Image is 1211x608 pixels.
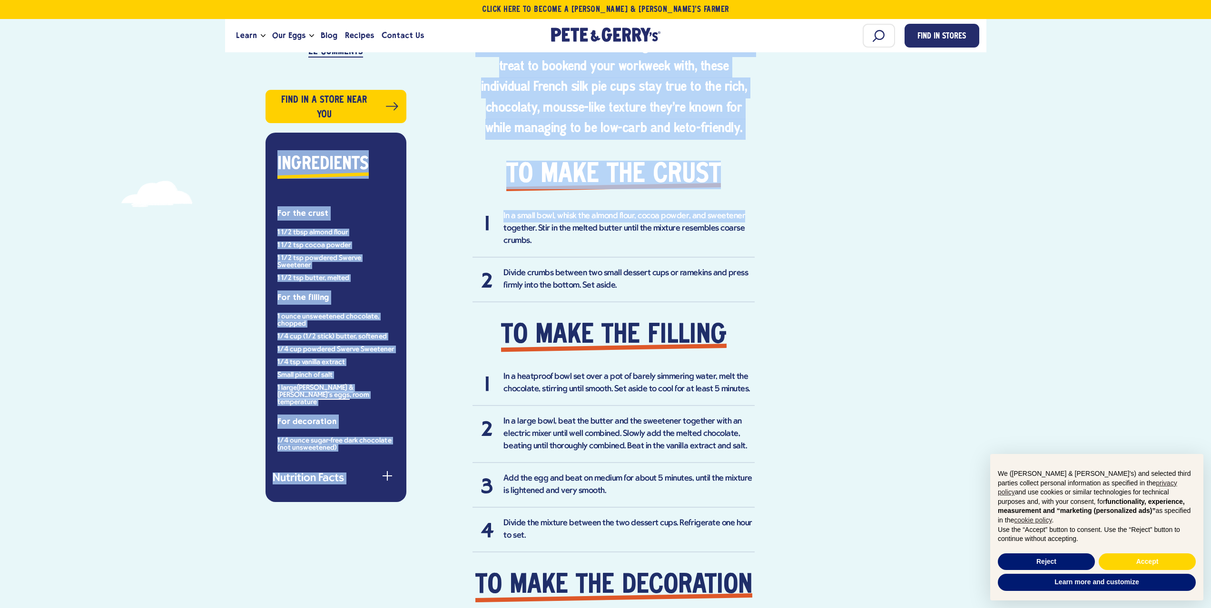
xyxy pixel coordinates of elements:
button: Open the dropdown menu for Our Eggs [309,34,314,38]
li: 1/4 tsp vanilla extract [277,359,394,366]
span: Learn [236,29,257,41]
strong: To make the crust [506,161,721,189]
a: [PERSON_NAME] & [PERSON_NAME]'s eggs [277,384,354,400]
li: 1 ounce unsweetened chocolate, chopped [277,313,394,328]
span: Find in a store near you [274,93,375,122]
p: Use the “Accept” button to consent. Use the “Reject” button to continue without accepting. [998,525,1196,544]
button: Learn more and customize [998,574,1196,591]
li: In a large bowl, beat the butter and the sweetener together with an electric mixer until well com... [473,415,755,463]
a: Blog [317,23,341,48]
strong: To make the decoration [475,571,752,600]
span: Find in Stores [917,30,966,43]
strong: Ingredients [277,156,369,173]
li: 1/4 cup (1/2 stick) butter, softened [277,333,394,340]
a: Our Eggs [268,23,309,48]
button: Open the dropdown menu for Learn [261,34,266,38]
a: Learn [232,23,261,48]
span: Contact Us [382,29,424,41]
span: Our Eggs [272,29,305,41]
li: 1/4 ounce sugar-free dark chocolate (not unsweetened) [277,437,394,452]
p: We ([PERSON_NAME] & [PERSON_NAME]'s) and selected third parties collect personal information as s... [998,469,1196,525]
li: In a heatproof bowl set over a pot of barely simmering water, melt the chocolate, stirring until ... [473,371,755,406]
li: Divide crumbs between two small dessert cups or ramekins and press firmly into the bottom. Set as... [473,267,755,302]
button: Reject [998,553,1095,570]
li: Small pinch of salt [277,372,394,379]
a: Contact Us [378,23,428,48]
a: Find in a store near you [266,90,406,123]
strong: To make the filling [501,321,727,350]
li: 1 large , room temperature [277,385,394,406]
a: cookie policy [1014,516,1052,524]
span: Blog [321,29,337,41]
li: In a small bowl, whisk the almond flour, cocoa powder, and sweetener together. Stir in the melted... [473,210,755,258]
button: Nutrition Facts [273,473,399,484]
li: 1 1/2 tsp butter, melted [277,275,394,282]
input: Search [863,24,895,48]
span: Recipes [345,29,374,41]
li: Add the egg and beat on medium for about 5 minutes, until the mixture is lightened and very smooth. [473,473,755,508]
button: Accept [1099,553,1196,570]
a: Find in Stores [905,24,979,48]
li: Divide the mixture between the two dessert cups. Refrigerate one hour to set. [473,517,755,552]
a: Recipes [341,23,378,48]
strong: For the crust [277,208,328,218]
strong: For the filling [277,292,329,302]
strong: For decoration [277,416,336,426]
li: 1 1/2 tsp powdered Swerve Sweetener [277,255,394,269]
li: 1 1/2 tsp cocoa powder [277,242,394,249]
li: 1 1/2 tbsp almond flour [277,229,394,236]
li: 1/4 cup powdered Swerve Sweetener [277,346,394,353]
